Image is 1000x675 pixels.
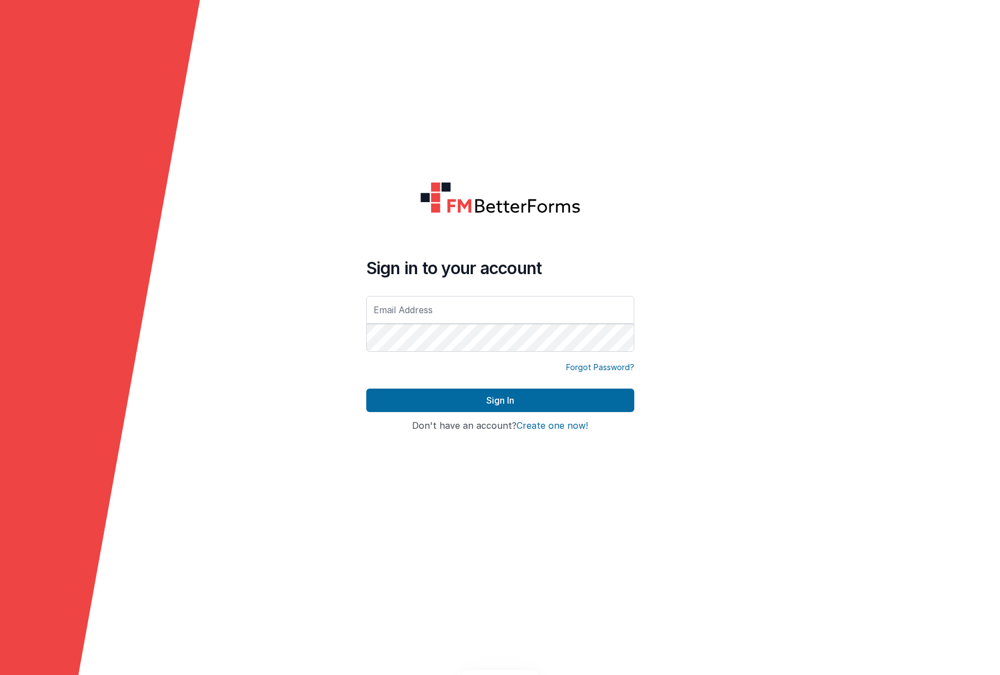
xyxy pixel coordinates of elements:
h4: Sign in to your account [366,258,634,278]
a: Forgot Password? [566,362,634,373]
button: Sign In [366,389,634,412]
button: Create one now! [516,421,588,431]
input: Email Address [366,296,634,324]
h4: Don't have an account? [366,421,634,431]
